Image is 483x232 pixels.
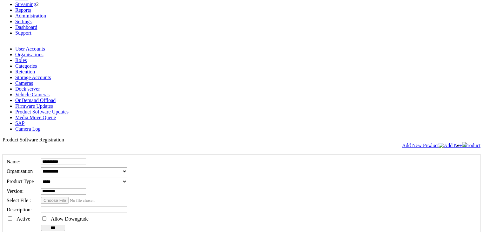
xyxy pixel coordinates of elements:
a: Storage Accounts [15,75,51,80]
span: Select File : [7,198,31,203]
span: Product Software Registration [3,137,64,142]
a: Support [15,30,31,36]
a: User Accounts [15,46,45,51]
span: Active [17,216,30,222]
a: Streaming [15,2,36,7]
a: Media Move Queue [15,115,56,120]
span: Name: [7,159,20,164]
span: Organisation [7,168,33,174]
a: Camera Log [15,126,41,132]
a: OnDemand Offload [15,98,56,103]
a: Dashboard [15,24,37,30]
span: Welcome, System Administrator (Administrator) [369,142,449,147]
a: Reports [15,7,31,13]
span: 2 [36,2,39,7]
span: Description: [7,207,32,212]
a: Retention [15,69,35,74]
a: Product Software Updates [15,109,69,114]
a: SAP [15,120,24,126]
a: Firmware Updates [15,103,53,109]
span: Product Type [7,179,34,184]
a: Vehicle Cameras [15,92,50,97]
img: bell24.png [462,142,467,147]
a: Categories [15,63,37,69]
a: Dock server [15,86,40,92]
a: Cameras [15,80,33,86]
a: Roles [15,58,27,63]
span: Version: [7,188,23,194]
a: Organisations [15,52,44,57]
a: Administration [15,13,46,18]
a: Settings [15,19,32,24]
span: Allow Downgrade [51,216,89,222]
